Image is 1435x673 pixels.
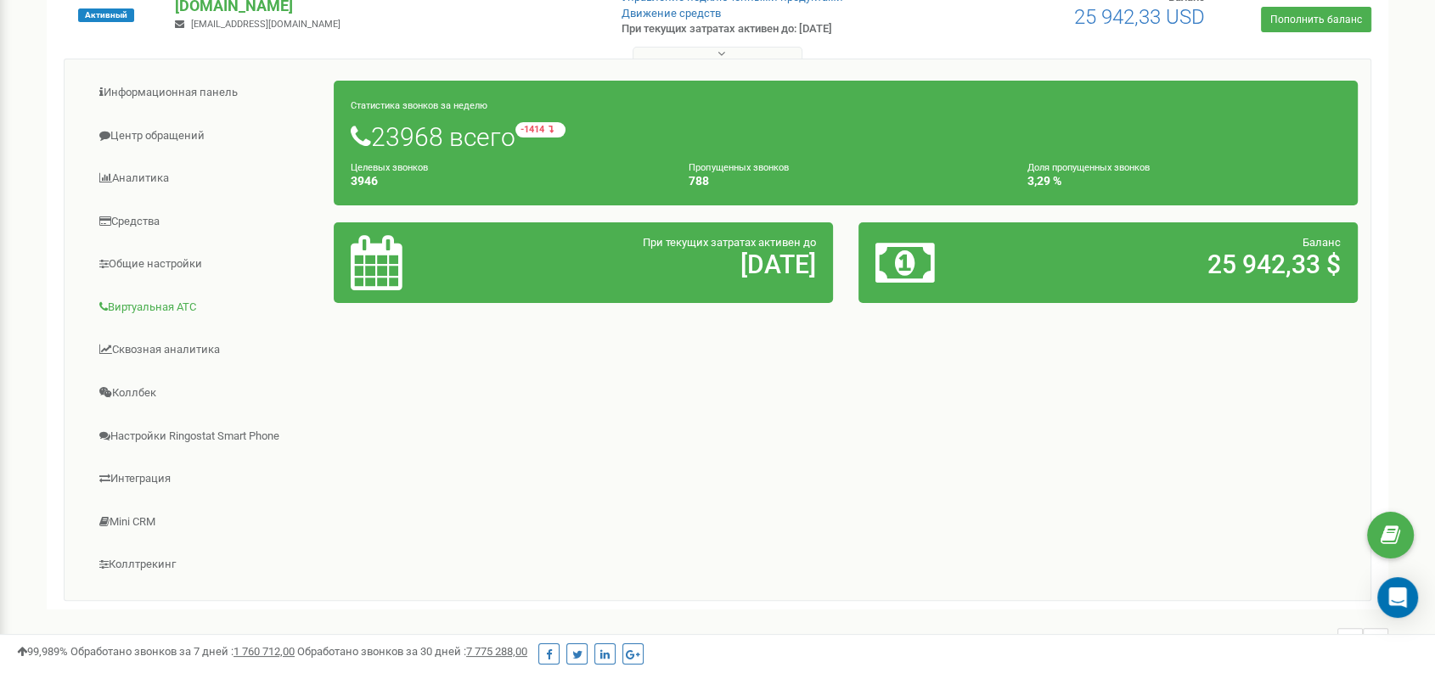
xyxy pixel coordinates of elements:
[351,122,1341,151] h1: 23968 всего
[77,544,335,586] a: Коллтрекинг
[1027,162,1150,173] small: Доля пропущенных звонков
[622,7,721,20] a: Движение средств
[515,122,566,137] small: -1414
[78,8,134,22] span: Активный
[1287,628,1337,653] span: 1 - 1 of 1
[643,236,816,249] span: При текущих затратах активен до
[689,175,1002,188] h4: 788
[1377,577,1418,618] div: Open Intercom Messenger
[1303,236,1341,249] span: Баланс
[77,72,335,114] a: Информационная панель
[77,287,335,328] a: Виртуальная АТС
[77,244,335,285] a: Общие настройки
[689,162,788,173] small: Пропущенных звонков
[1039,250,1341,278] h2: 25 942,33 $
[514,250,815,278] h2: [DATE]
[1287,611,1388,670] nav: ...
[351,100,487,111] small: Статистика звонков за неделю
[297,645,527,658] span: Обработано звонков за 30 дней :
[77,416,335,457] a: Настройки Ringostat Smart Phone
[351,175,664,188] h4: 3946
[622,21,930,37] p: При текущих затратах активен до: [DATE]
[77,158,335,199] a: Аналитика
[77,115,335,157] a: Центр обращений
[351,162,428,173] small: Целевых звонков
[17,645,68,658] span: 99,989%
[1027,175,1341,188] h4: 3,29 %
[1261,7,1371,32] a: Пополнить баланс
[466,645,527,658] u: 7 775 288,00
[70,645,295,658] span: Обработано звонков за 7 дней :
[191,19,340,30] span: [EMAIL_ADDRESS][DOMAIN_NAME]
[77,201,335,243] a: Средства
[77,329,335,371] a: Сквозная аналитика
[234,645,295,658] u: 1 760 712,00
[77,373,335,414] a: Коллбек
[77,502,335,543] a: Mini CRM
[1074,5,1205,29] span: 25 942,33 USD
[77,458,335,500] a: Интеграция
